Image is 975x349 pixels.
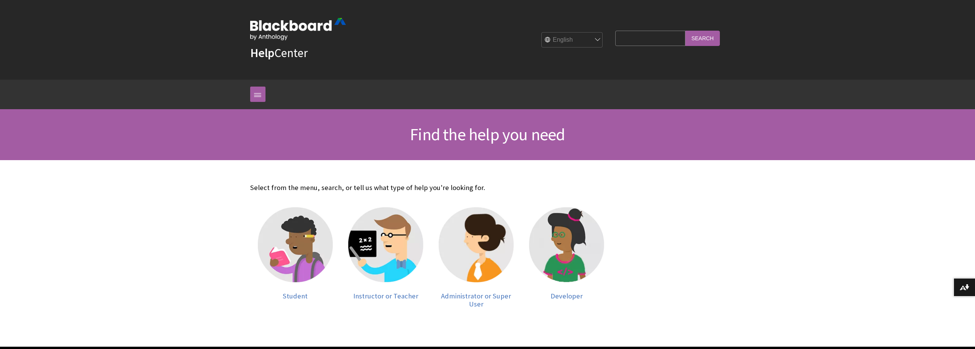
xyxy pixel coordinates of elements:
span: Administrator or Super User [441,292,511,309]
span: Instructor or Teacher [353,292,418,300]
img: Administrator [439,207,514,282]
img: Blackboard by Anthology [250,18,346,40]
a: HelpCenter [250,45,308,61]
span: Developer [551,292,583,300]
span: Student [283,292,308,300]
span: Find the help you need [410,124,565,145]
img: Instructor [348,207,423,282]
a: Instructor Instructor or Teacher [348,207,423,308]
a: Student Student [258,207,333,308]
strong: Help [250,45,274,61]
img: Student [258,207,333,282]
input: Search [685,31,720,46]
a: Developer [529,207,604,308]
p: Select from the menu, search, or tell us what type of help you're looking for. [250,183,612,193]
select: Site Language Selector [542,33,603,48]
a: Administrator Administrator or Super User [439,207,514,308]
